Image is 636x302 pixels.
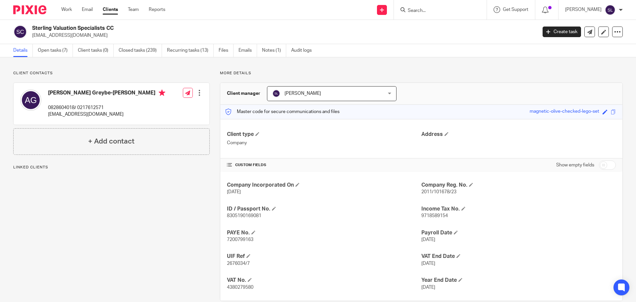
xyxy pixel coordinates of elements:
span: 8305190169081 [227,213,261,218]
a: Client tasks (0) [78,44,114,57]
h4: PAYE No. [227,229,421,236]
img: svg%3E [605,5,615,15]
p: Company [227,140,421,146]
span: 4380279580 [227,285,253,290]
span: 2011/101678/23 [421,190,456,194]
span: [DATE] [421,237,435,242]
a: Recurring tasks (13) [167,44,214,57]
h4: Company Reg. No. [421,182,616,189]
label: Show empty fields [556,162,594,168]
span: [DATE] [421,285,435,290]
span: [DATE] [227,190,241,194]
h4: Client type [227,131,421,138]
h2: Sterling Valuation Specialists CC [32,25,433,32]
h4: Company Incorporated On [227,182,421,189]
a: Reports [149,6,165,13]
h4: + Add contact [88,136,134,147]
a: Closed tasks (239) [119,44,162,57]
span: 2676034/7 [227,261,250,266]
p: [EMAIL_ADDRESS][DOMAIN_NAME] [32,32,533,39]
h4: UIF Ref [227,253,421,260]
img: svg%3E [20,90,41,111]
h4: Address [421,131,616,138]
p: Client contacts [13,71,210,76]
a: Audit logs [291,44,317,57]
a: Notes (1) [262,44,286,57]
p: Linked clients [13,165,210,170]
a: Open tasks (7) [38,44,73,57]
h4: Income Tax No. [421,206,616,212]
a: Create task [543,27,581,37]
a: Work [61,6,72,13]
a: Team [128,6,139,13]
img: svg%3E [13,25,27,39]
i: Primary [159,90,165,96]
p: [EMAIL_ADDRESS][DOMAIN_NAME] [48,111,165,118]
span: [PERSON_NAME] [285,91,321,96]
span: 7200799163 [227,237,253,242]
p: [PERSON_NAME] [565,6,602,13]
a: Files [219,44,234,57]
h4: CUSTOM FIELDS [227,162,421,168]
div: magnetic-olive-checked-lego-set [530,108,599,116]
input: Search [407,8,467,14]
h3: Client manager [227,90,260,97]
img: Pixie [13,5,46,14]
a: Details [13,44,33,57]
h4: VAT End Date [421,253,616,260]
a: Email [82,6,93,13]
h4: ID / Passport No. [227,206,421,212]
h4: Payroll Date [421,229,616,236]
p: 0828604018/ 0217612571 [48,104,165,111]
span: 9718589154 [421,213,448,218]
a: Emails [238,44,257,57]
a: Clients [103,6,118,13]
span: [DATE] [421,261,435,266]
img: svg%3E [272,90,280,97]
h4: Year End Date [421,277,616,284]
span: Get Support [503,7,528,12]
p: More details [220,71,623,76]
h4: VAT No. [227,277,421,284]
p: Master code for secure communications and files [225,108,340,115]
h4: [PERSON_NAME] Greybe-[PERSON_NAME] [48,90,165,98]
